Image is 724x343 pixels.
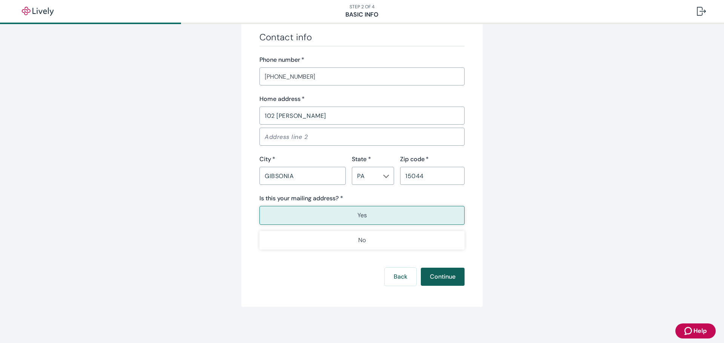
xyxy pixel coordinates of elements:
input: City [259,168,346,183]
button: Log out [691,2,712,20]
button: Yes [259,206,465,225]
button: Open [382,172,390,180]
input: -- [354,171,379,181]
span: Help [693,326,707,335]
label: Phone number [259,55,304,64]
button: Continue [421,268,465,286]
p: Yes [357,211,367,220]
input: Address line 1 [259,108,465,123]
label: State * [352,155,371,164]
svg: Zendesk support icon [684,326,693,335]
label: Is this your mailing address? * [259,194,343,203]
input: (555) 555-5555 [259,69,465,84]
button: Back [385,268,416,286]
img: Lively [17,7,59,16]
label: Home address [259,95,305,104]
label: City [259,155,275,164]
label: Zip code [400,155,429,164]
p: No [358,236,366,245]
button: No [259,231,465,250]
input: Address line 2 [259,129,465,144]
svg: Chevron icon [383,173,389,179]
button: Zendesk support iconHelp [675,323,716,338]
input: Zip code [400,168,465,183]
h3: Contact info [259,32,465,43]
